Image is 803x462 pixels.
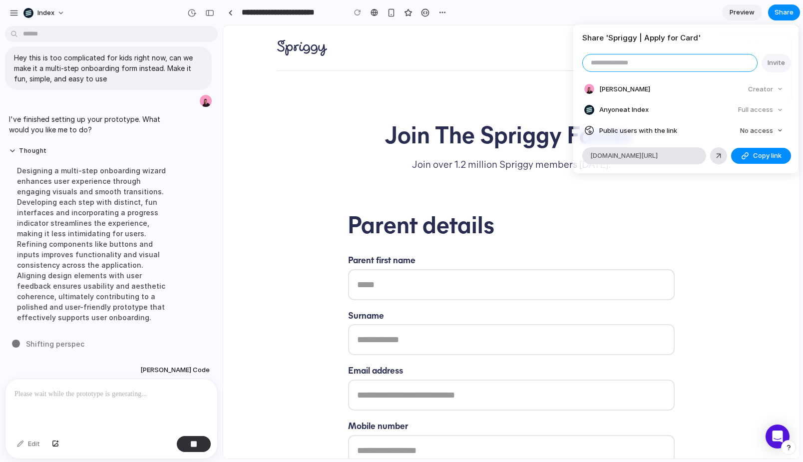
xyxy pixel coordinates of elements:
span: Copy link [753,151,782,161]
h2: Join The Spriggy Family [78,94,498,122]
span: [DOMAIN_NAME][URL] [590,151,658,161]
div: [DOMAIN_NAME][URL] [582,147,706,164]
label: Parent first name [125,228,192,241]
button: No access [736,124,787,138]
p: Join over 1.2 million Spriggy members [DATE]. [78,132,498,145]
h2: Parent details [124,184,452,212]
label: Mobile number [125,394,185,407]
label: Email address [125,339,180,352]
span: Public users with the link [599,126,677,136]
span: [PERSON_NAME] [599,84,650,94]
span: No access [740,126,773,136]
label: Surname [125,284,161,297]
span: Anyone at Index [599,105,649,115]
button: Copy link [731,148,791,164]
h4: Share ' Spriggy | Apply for Card ' [582,32,789,44]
